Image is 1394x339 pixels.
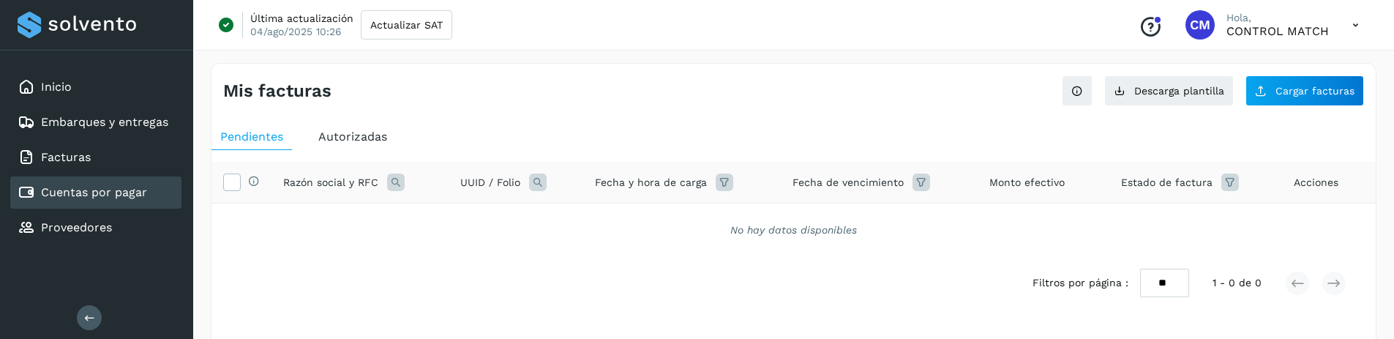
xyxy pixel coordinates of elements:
a: Inicio [41,80,72,94]
span: Autorizadas [318,130,387,144]
a: Embarques y entregas [41,115,168,129]
a: Cuentas por pagar [41,185,147,199]
span: Razón social y RFC [283,175,378,190]
a: Proveedores [41,220,112,234]
span: Filtros por página : [1033,275,1128,291]
span: Cargar facturas [1275,86,1354,96]
div: Cuentas por pagar [10,176,181,209]
a: Facturas [41,150,91,164]
span: Estado de factura [1121,175,1213,190]
button: Cargar facturas [1245,75,1364,106]
div: Inicio [10,71,181,103]
div: No hay datos disponibles [231,223,1357,238]
span: Pendientes [220,130,283,144]
span: 1 - 0 de 0 [1213,275,1262,291]
p: Última actualización [250,12,353,25]
span: UUID / Folio [460,175,520,190]
span: Fecha y hora de carga [595,175,707,190]
span: Acciones [1294,175,1338,190]
span: Fecha de vencimiento [792,175,904,190]
p: Hola, [1226,12,1329,24]
span: Descarga plantilla [1134,86,1224,96]
p: CONTROL MATCH [1226,24,1329,38]
div: Embarques y entregas [10,106,181,138]
p: 04/ago/2025 10:26 [250,25,342,38]
span: Actualizar SAT [370,20,443,30]
button: Descarga plantilla [1104,75,1234,106]
button: Actualizar SAT [361,10,452,40]
span: Monto efectivo [989,175,1065,190]
div: Proveedores [10,212,181,244]
h4: Mis facturas [223,81,331,102]
div: Facturas [10,141,181,174]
